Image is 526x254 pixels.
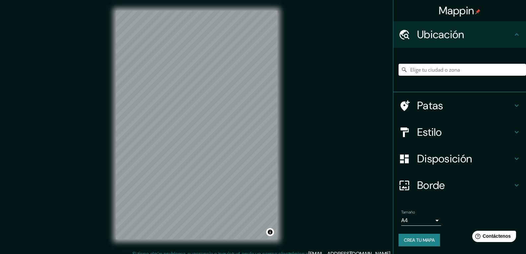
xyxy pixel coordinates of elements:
font: Crea tu mapa [404,237,435,243]
button: Crea tu mapa [399,234,440,246]
font: Borde [417,178,445,192]
font: Tamaño [401,210,415,215]
canvas: Mapa [116,11,277,239]
font: Disposición [417,152,472,166]
div: Estilo [393,119,526,145]
input: Elige tu ciudad o zona [399,64,526,76]
div: A4 [401,215,441,226]
img: pin-icon.png [475,9,481,14]
font: Ubicación [417,28,464,42]
div: Borde [393,172,526,199]
div: Patas [393,92,526,119]
font: A4 [401,217,408,224]
iframe: Lanzador de widgets de ayuda [467,228,519,247]
font: Mappin [439,4,474,18]
font: Estilo [417,125,442,139]
font: Patas [417,99,443,113]
div: Ubicación [393,21,526,48]
div: Disposición [393,145,526,172]
button: Activar o desactivar atribución [266,228,274,236]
